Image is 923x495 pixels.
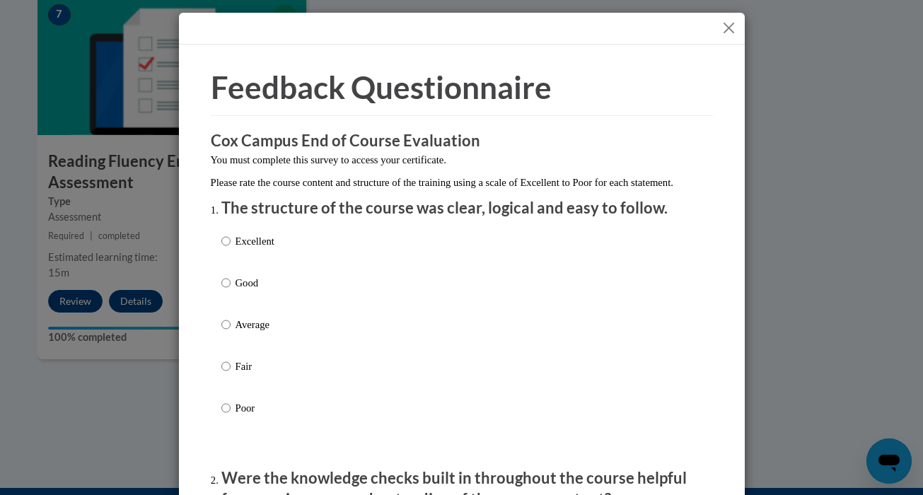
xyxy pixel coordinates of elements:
[236,400,274,416] p: Poor
[221,317,231,332] input: Average
[221,233,231,249] input: Excellent
[236,275,274,291] p: Good
[236,233,274,249] p: Excellent
[221,359,231,374] input: Fair
[221,197,702,219] p: The structure of the course was clear, logical and easy to follow.
[211,175,713,190] p: Please rate the course content and structure of the training using a scale of Excellent to Poor f...
[236,317,274,332] p: Average
[211,130,713,152] h3: Cox Campus End of Course Evaluation
[221,400,231,416] input: Poor
[236,359,274,374] p: Fair
[221,275,231,291] input: Good
[211,152,713,168] p: You must complete this survey to access your certificate.
[211,69,552,105] span: Feedback Questionnaire
[720,19,738,37] button: Close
